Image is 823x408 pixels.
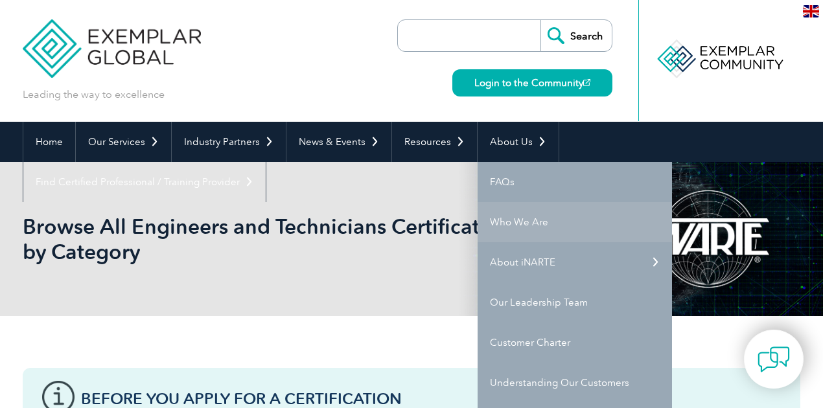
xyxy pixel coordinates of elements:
[478,282,672,323] a: Our Leadership Team
[23,87,165,102] p: Leading the way to excellence
[23,214,520,264] h1: Browse All Engineers and Technicians Certifications by Category
[478,122,559,162] a: About Us
[172,122,286,162] a: Industry Partners
[23,122,75,162] a: Home
[478,242,672,282] a: About iNARTE
[452,69,612,96] a: Login to the Community
[583,79,590,86] img: open_square.png
[803,5,819,17] img: en
[23,162,266,202] a: Find Certified Professional / Training Provider
[540,20,612,51] input: Search
[478,202,672,242] a: Who We Are
[478,363,672,403] a: Understanding Our Customers
[478,323,672,363] a: Customer Charter
[392,122,477,162] a: Resources
[81,391,781,407] h3: Before You Apply For a Certification
[286,122,391,162] a: News & Events
[758,343,790,376] img: contact-chat.png
[478,162,672,202] a: FAQs
[76,122,171,162] a: Our Services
